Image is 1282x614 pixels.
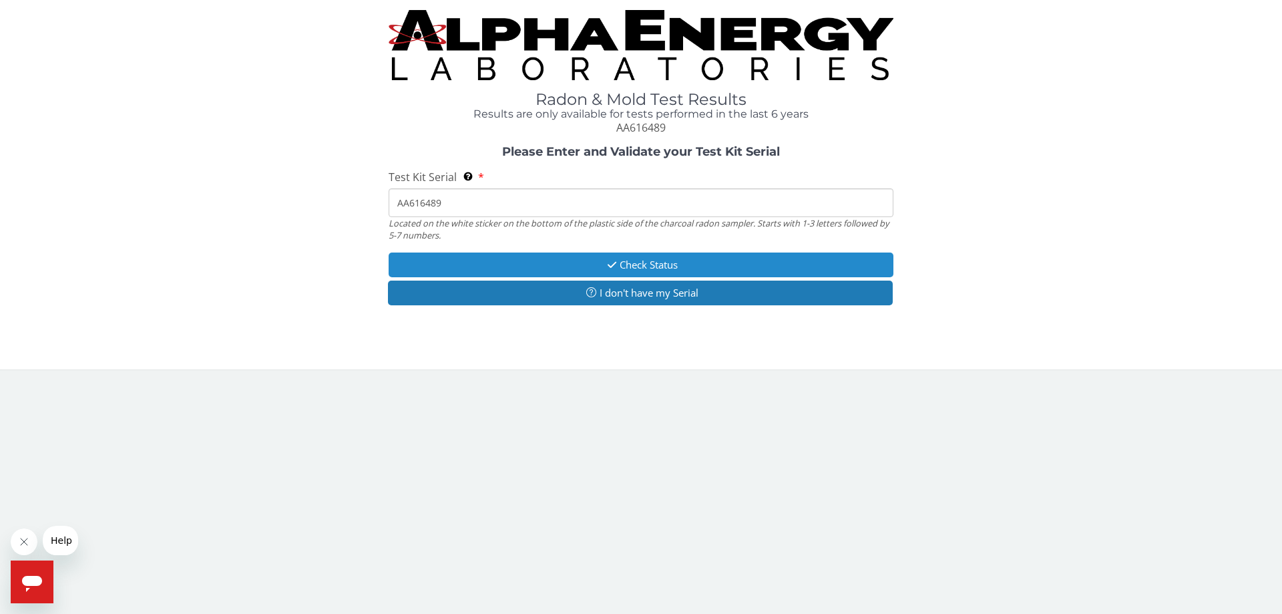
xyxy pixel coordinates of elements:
iframe: Close message [11,528,37,555]
h1: Radon & Mold Test Results [389,91,893,108]
span: AA616489 [616,120,666,135]
span: Test Kit Serial [389,170,457,184]
strong: Please Enter and Validate your Test Kit Serial [502,144,780,159]
iframe: Button to launch messaging window [11,561,53,603]
iframe: Message from company [43,526,78,555]
img: TightCrop.jpg [389,10,893,80]
div: Located on the white sticker on the bottom of the plastic side of the charcoal radon sampler. Sta... [389,217,893,242]
button: I don't have my Serial [388,281,893,305]
button: Check Status [389,253,893,277]
h4: Results are only available for tests performed in the last 6 years [389,108,893,120]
